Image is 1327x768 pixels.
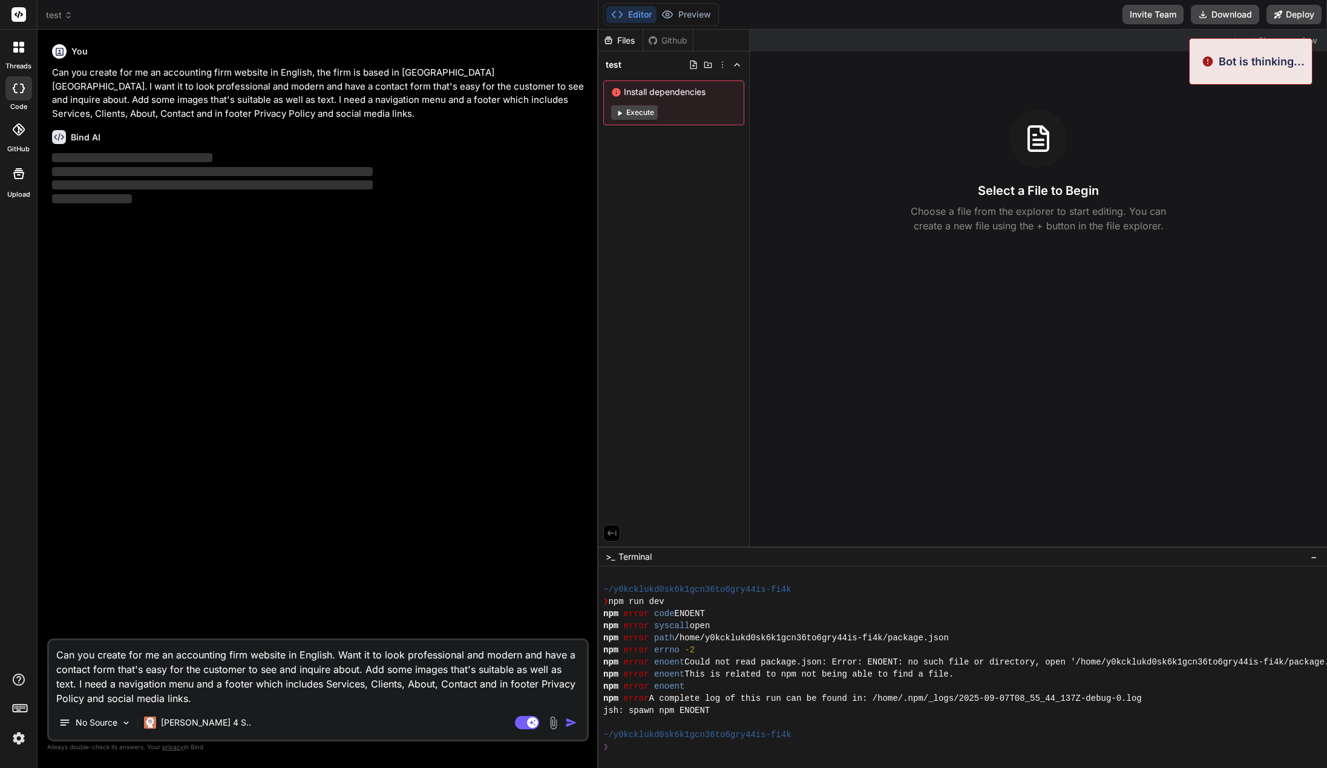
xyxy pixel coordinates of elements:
[624,656,649,668] span: error
[603,704,710,717] span: jsh: spawn npm ENOENT
[654,668,684,680] span: enoent
[1122,5,1184,24] button: Invite Team
[649,692,1142,704] span: A complete log of this run can be found in: /home/.npm/_logs/2025-09-07T08_55_44_137Z-debug-0.log
[162,743,184,750] span: privacy
[603,608,618,620] span: npm
[7,189,30,200] label: Upload
[52,167,373,176] span: ‌
[565,717,577,729] img: icon
[654,632,675,644] span: path
[978,182,1099,199] h3: Select a File to Begin
[603,729,791,741] span: ~/y0kcklukd0sk6k1gcn36to6gry44is-fi4k
[1311,551,1317,563] span: −
[657,6,716,23] button: Preview
[608,596,664,608] span: npm run dev
[46,9,73,21] span: test
[5,61,31,71] label: threads
[52,180,373,189] span: ‌
[611,105,658,120] button: Execute
[7,144,30,154] label: GitHub
[8,728,29,749] img: settings
[1266,5,1322,24] button: Deploy
[71,131,100,143] h6: Bind AI
[606,551,615,563] span: >_
[603,644,618,656] span: npm
[1191,5,1259,24] button: Download
[546,716,560,730] img: attachment
[603,680,618,692] span: npm
[161,717,251,729] p: [PERSON_NAME] 4 S..
[643,34,693,47] div: Github
[684,668,954,680] span: This is related to npm not being able to find a file.
[1308,547,1320,566] button: −
[654,644,680,656] span: errno
[624,644,649,656] span: error
[603,656,618,668] span: npm
[624,680,649,692] span: error
[624,632,649,644] span: error
[1202,53,1214,70] img: alert
[611,86,736,98] span: Install dependencies
[603,741,608,753] span: ❯
[76,717,117,729] p: No Source
[1258,34,1317,47] span: Show preview
[606,6,657,23] button: Editor
[675,632,949,644] span: /home/y0kcklukd0sk6k1gcn36to6gry44is-fi4k/package.json
[598,34,643,47] div: Files
[52,194,132,203] span: ‌
[654,620,690,632] span: syscall
[675,608,705,620] span: ENOENT
[1219,53,1305,70] p: Bot is thinking...
[603,583,791,596] span: ~/y0kcklukd0sk6k1gcn36to6gry44is-fi4k
[603,668,618,680] span: npm
[624,692,649,704] span: error
[52,153,212,162] span: ‌
[603,692,618,704] span: npm
[52,66,586,120] p: Can you create for me an accounting firm website in English, the firm is based in [GEOGRAPHIC_DAT...
[624,608,649,620] span: error
[47,741,589,753] p: Always double-check its answers. Your in Bind
[690,620,710,632] span: open
[71,45,88,57] h6: You
[624,668,649,680] span: error
[603,632,618,644] span: npm
[144,717,156,729] img: Claude 4 Sonnet
[654,656,684,668] span: enoent
[10,102,27,112] label: code
[903,204,1174,233] p: Choose a file from the explorer to start editing. You can create a new file using the + button in...
[603,620,618,632] span: npm
[603,596,608,608] span: ❯
[654,680,684,692] span: enoent
[654,608,675,620] span: code
[49,640,587,706] textarea: Can you create for me an accounting firm website in English. Want it to look professional and mod...
[624,620,649,632] span: error
[606,59,621,71] span: test
[618,551,652,563] span: Terminal
[121,718,131,728] img: Pick Models
[684,644,695,656] span: -2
